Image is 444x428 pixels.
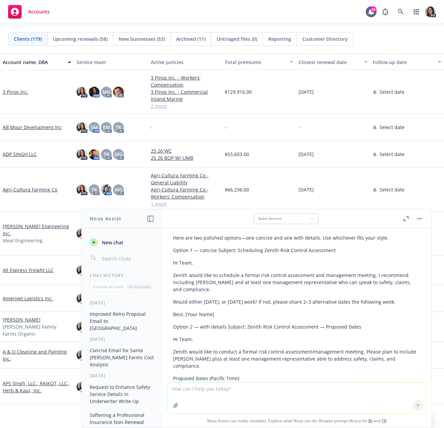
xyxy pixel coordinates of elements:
span: [DATE] [299,151,314,158]
img: photo [77,381,87,392]
p: Hi Team, [173,336,421,343]
a: 1 more [151,200,219,207]
a: Switch app [410,5,423,19]
img: photo [89,149,100,160]
img: photo [425,6,436,17]
button: Closest renewal date [296,54,370,70]
a: Agri-Cultura Farming Co - Workers' Compensation [151,186,219,200]
div: Active policies [151,59,219,66]
button: Total premiums [222,54,296,70]
span: [DATE] [299,88,314,95]
span: Select date [380,88,405,95]
span: $55,603.00 [225,151,249,158]
span: Reporting [268,35,291,42]
a: BI [368,418,372,424]
span: New businesses (53) [119,35,165,42]
span: TK [116,124,121,131]
span: [PERSON_NAME] Family Farms Organic [3,323,71,337]
a: Agri-Cultura Farming Co - General Liability [151,172,219,186]
a: Amerivet Logistics Inc. [3,295,53,302]
div: [DATE] [82,300,162,306]
a: 3 Pinos Inc. [3,88,28,95]
span: $66,236.00 [225,186,249,193]
a: 3 Pinos Inc. - Commercial Inland Marine [151,88,219,102]
span: - [225,124,226,131]
span: Select date [380,124,405,131]
img: photo [89,87,100,97]
span: Accounts [28,9,50,14]
span: New chat [101,239,123,246]
span: Upcoming renewals (58) [53,35,108,42]
img: photo [113,87,124,97]
img: photo [77,87,87,97]
p: Current account [93,284,123,289]
a: [PERSON_NAME] Engineering Inc. [3,223,71,237]
div: [DATE] [82,336,162,342]
img: photo [77,350,87,361]
div: Chat History [82,273,162,278]
h1: Nova Assist [90,215,121,222]
div: 26 [370,6,377,12]
a: TR [382,418,387,424]
a: 25 26 BOP W/ UMB [151,154,219,161]
p: Here are two polished options—one concise and one with details. Use whichever fits your style. [173,234,421,241]
div: Account name, DBA [3,59,64,66]
span: MG [115,186,122,193]
span: Archived (11) [176,35,205,42]
button: Service team [74,54,148,70]
img: photo [77,149,87,160]
p: Option 1 — concise Subject: Scheduling Zenith Risk Control Assessment [173,247,421,254]
div: Follow up date [373,59,434,66]
button: Improved Retro Proposal Email to [GEOGRAPHIC_DATA] [87,308,157,334]
span: Ideal Engineering [3,237,43,244]
img: photo [77,293,87,304]
p: Best, [Your Name] [173,311,421,318]
a: Agri-Cultura Farming Co [3,186,57,193]
a: 25 26 WC [151,147,219,154]
span: [DATE] [299,186,314,193]
span: EM [103,124,110,131]
span: Select date [380,186,405,193]
span: - [151,124,152,131]
a: ADP SINGH LLC [3,151,37,158]
span: Nova Assist can make mistakes. Explore what Nova can do: Browse prompt library for and [165,414,429,428]
a: All Express Freight LLC [3,267,54,274]
a: Accounts [5,2,52,21]
span: Customer Directory [302,35,348,42]
a: 2 more [151,102,219,110]
img: photo [77,322,87,332]
button: Select Account [254,213,318,224]
span: TK [91,186,97,193]
span: Clients (179) [14,35,42,42]
button: Active policies [148,54,222,70]
span: Select date [380,151,405,158]
span: $129,916.00 [225,88,252,95]
img: photo [77,184,87,195]
input: Search chats [101,254,154,263]
p: Zenith would like to conduct a formal risk control assessment/management meeting. Please plan to ... [173,348,421,369]
a: 3 Pinos Inc. - Workers' Compensation [151,74,219,88]
span: Untriaged files (0) [217,35,257,42]
p: All accounts [128,284,151,289]
a: APS Singh, LLC., RAIKOT, LLC., Herb & Kaur, Inc. [3,380,71,394]
span: Select Account [258,216,282,221]
a: A & O Cleaning and Painting Inc. [3,348,71,362]
span: MG [115,151,122,158]
span: MG [103,88,110,95]
div: Total premiums [225,59,286,66]
img: photo [77,265,87,276]
img: photo [77,122,87,133]
button: New chat [87,236,157,248]
p: Hi Team, [173,259,421,266]
a: [PERSON_NAME] [3,316,40,323]
img: photo [77,228,87,239]
button: Concise Email for Santa [PERSON_NAME] Farms Cost Analysis [87,345,157,370]
p: Would either [DATE], or [DATE] work? If not, please share 2–3 alternative dates the following week. [173,298,421,305]
div: Closest renewal date [299,59,360,66]
p: Proposed dates (Pacific Time): [173,375,421,382]
span: - [299,124,300,131]
span: TK [104,151,109,158]
button: Follow up date [370,54,444,70]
